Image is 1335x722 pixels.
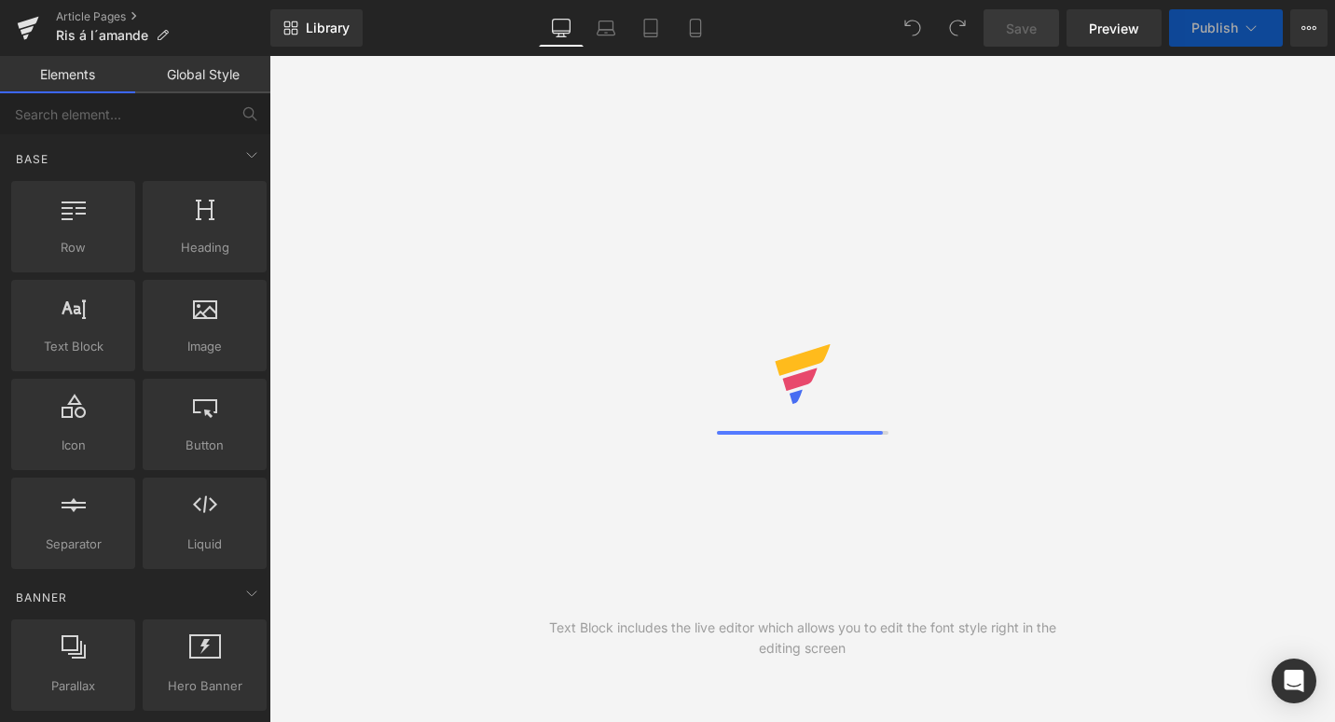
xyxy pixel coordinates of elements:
[148,238,261,257] span: Heading
[894,9,931,47] button: Undo
[14,150,50,168] span: Base
[56,9,270,24] a: Article Pages
[17,436,130,455] span: Icon
[17,676,130,696] span: Parallax
[536,618,1069,659] div: Text Block includes the live editor which allows you to edit the font style right in the editing ...
[1290,9,1328,47] button: More
[14,589,69,606] span: Banner
[148,436,261,455] span: Button
[1191,21,1238,35] span: Publish
[148,535,261,554] span: Liquid
[17,535,130,554] span: Separator
[673,9,718,47] a: Mobile
[148,676,261,696] span: Hero Banner
[17,238,130,257] span: Row
[56,28,148,43] span: Ris á l´amande
[539,9,584,47] a: Desktop
[135,56,270,93] a: Global Style
[584,9,628,47] a: Laptop
[17,337,130,356] span: Text Block
[1169,9,1283,47] button: Publish
[1089,19,1139,38] span: Preview
[1067,9,1162,47] a: Preview
[628,9,673,47] a: Tablet
[270,9,363,47] a: New Library
[306,20,350,36] span: Library
[148,337,261,356] span: Image
[1006,19,1037,38] span: Save
[939,9,976,47] button: Redo
[1272,659,1316,703] div: Open Intercom Messenger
